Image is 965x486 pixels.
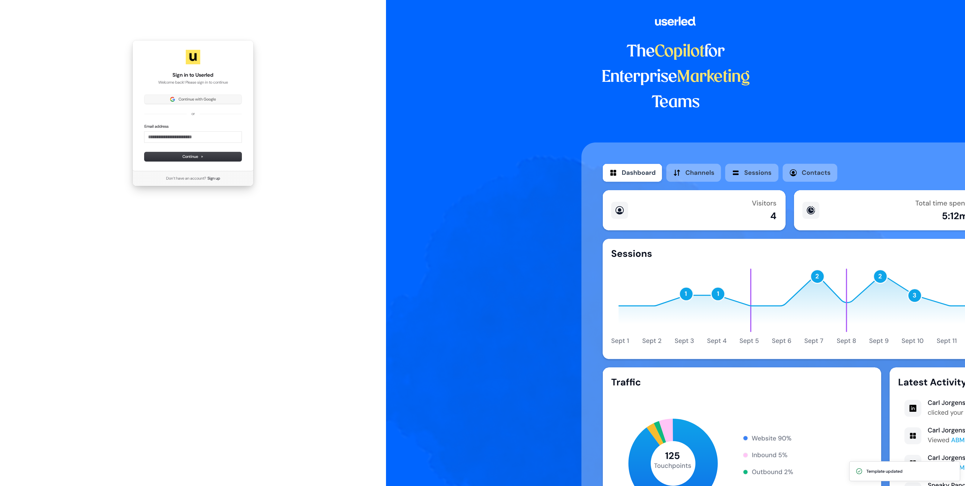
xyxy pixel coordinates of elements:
[144,95,242,104] button: Sign in with GoogleContinue with Google
[186,50,200,64] img: Userled
[191,111,195,117] p: or
[207,176,220,181] a: Sign up
[179,97,216,102] span: Continue with Google
[866,468,903,474] div: Template updated
[677,69,750,85] span: Marketing
[144,152,242,161] button: Continue
[655,44,704,60] span: Copilot
[144,72,242,79] h1: Sign in to Userled
[182,154,204,159] span: Continue
[144,124,169,129] label: Email address
[170,97,175,102] img: Sign in with Google
[144,80,242,85] p: Welcome back! Please sign in to continue
[166,176,206,181] span: Don’t have an account?
[581,39,770,115] h1: The for Enterprise Teams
